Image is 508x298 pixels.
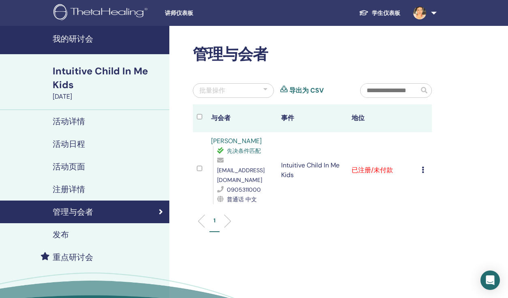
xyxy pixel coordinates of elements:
[211,137,262,145] a: [PERSON_NAME]
[413,6,426,19] img: default.jpg
[289,86,324,95] a: 导出为 CSV
[53,139,85,149] h4: 活动日程
[213,216,216,225] p: 1
[53,4,150,22] img: logo.png
[277,104,348,132] th: 事件
[53,116,85,126] h4: 活动详情
[193,45,432,64] h2: 管理与会者
[352,6,407,21] a: 学生仪表板
[207,104,277,132] th: 与会者
[217,167,265,184] span: [EMAIL_ADDRESS][DOMAIN_NAME]
[53,162,85,171] h4: 活动页面
[53,64,164,92] div: Intuitive Child In Me Kids
[165,9,286,17] span: 讲师仪表板
[53,230,69,239] h4: 发布
[227,196,257,203] span: 普通话 中文
[348,104,418,132] th: 地位
[53,184,85,194] h4: 注册详情
[53,252,93,262] h4: 重点研讨会
[199,86,225,95] div: 批量操作
[359,9,369,16] img: graduation-cap-white.svg
[53,34,164,44] h4: 我的研讨会
[227,186,261,193] span: 0905311000
[53,207,93,217] h4: 管理与会者
[227,147,261,154] span: 先决条件匹配
[48,64,169,101] a: Intuitive Child In Me Kids[DATE]
[277,132,348,208] td: Intuitive Child In Me Kids
[480,271,500,290] div: Open Intercom Messenger
[53,92,164,101] div: [DATE]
